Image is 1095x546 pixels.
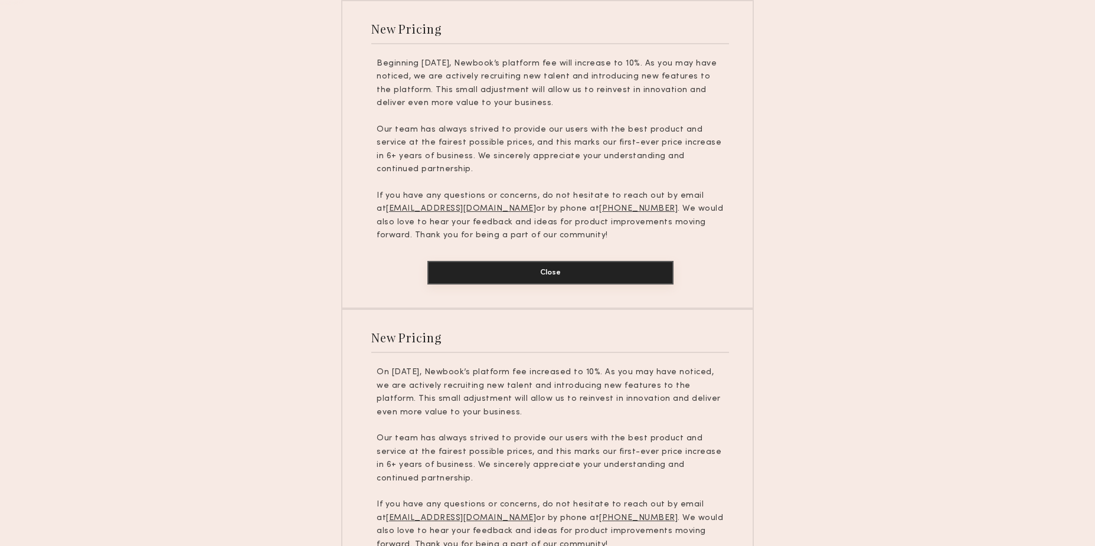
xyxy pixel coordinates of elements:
p: Beginning [DATE], Newbook’s platform fee will increase to 10%. As you may have noticed, we are ac... [377,57,724,110]
p: On [DATE], Newbook’s platform fee increased to 10%. As you may have noticed, we are actively recr... [377,366,724,419]
p: If you have any questions or concerns, do not hesitate to reach out by email at or by phone at . ... [377,189,724,243]
div: New Pricing [371,21,442,37]
button: Close [427,261,674,285]
p: Our team has always strived to provide our users with the best product and service at the fairest... [377,432,724,485]
u: [PHONE_NUMBER] [599,514,678,522]
u: [EMAIL_ADDRESS][DOMAIN_NAME] [386,205,536,212]
u: [PHONE_NUMBER] [599,205,678,212]
div: New Pricing [371,329,442,345]
u: [EMAIL_ADDRESS][DOMAIN_NAME] [386,514,536,522]
p: Our team has always strived to provide our users with the best product and service at the fairest... [377,123,724,176]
